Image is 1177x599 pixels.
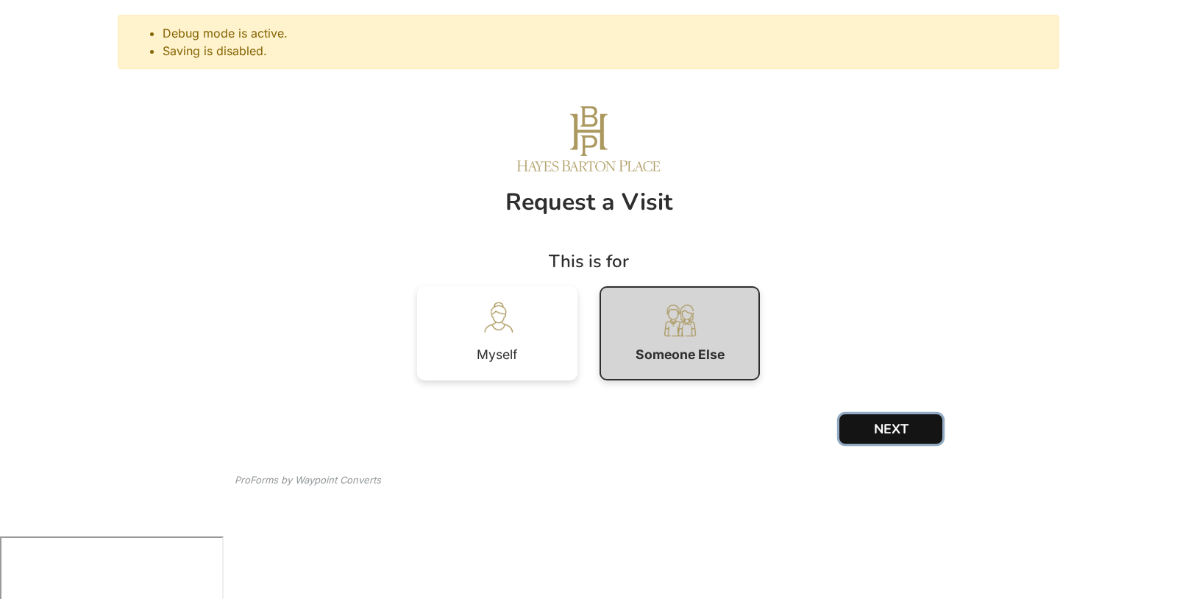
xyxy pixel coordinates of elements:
[163,42,1044,60] li: Saving is disabled.
[235,248,942,274] div: This is for
[235,473,381,488] div: ProForms by Waypoint Converts
[839,414,942,444] button: NEXT
[636,348,725,361] div: Someone Else
[477,298,518,339] img: bae17447-e435-45b2-9e4f-4b827e1881b3.png
[235,191,942,214] div: Request a Visit
[163,24,1044,42] li: Debug mode is active.
[477,348,518,361] div: Myself
[515,104,662,173] img: a1857eae-de96-4c2e-ab9f-aad349a6c642.png
[659,299,700,341] img: e5e7458b-4a5a-45d0-9771-bb911efc4daf.png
